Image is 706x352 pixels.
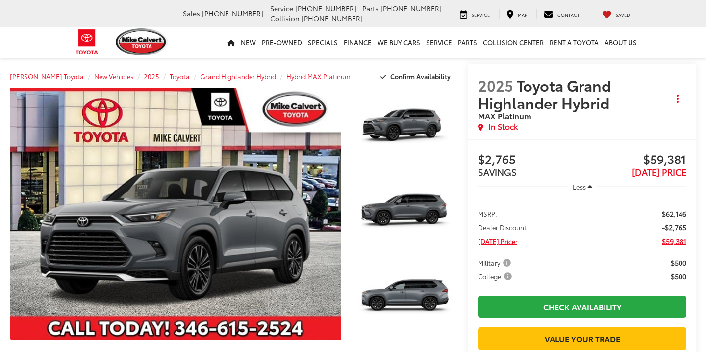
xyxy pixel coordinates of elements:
span: 2025 [478,75,513,96]
img: Mike Calvert Toyota [116,28,168,55]
a: Service [453,9,497,19]
a: Finance [341,27,375,58]
span: Toyota Grand Highlander Hybrid [478,75,613,113]
img: 2025 Toyota Grand Highlander Hybrid Hybrid MAX Platinum [351,259,460,341]
span: Confirm Availability [390,72,451,81]
button: Confirm Availability [375,68,459,85]
a: Map [499,9,534,19]
span: In Stock [488,121,518,132]
a: Collision Center [480,27,547,58]
a: New Vehicles [94,72,133,81]
span: [PHONE_NUMBER] [302,13,363,23]
span: $2,765 [478,153,582,167]
a: [PERSON_NAME] Toyota [10,72,84,81]
a: WE BUY CARS [375,27,423,58]
a: Parts [455,27,480,58]
span: [PHONE_NUMBER] [380,3,442,13]
span: Sales [183,8,200,18]
a: Check Availability [478,296,686,318]
span: Saved [616,11,630,18]
a: Expand Photo 3 [352,260,458,340]
span: Military [478,258,513,268]
span: [DATE] PRICE [632,165,686,178]
a: Expand Photo 0 [10,88,341,340]
span: $59,381 [662,236,686,246]
img: 2025 Toyota Grand Highlander Hybrid Hybrid MAX Platinum [6,87,344,341]
a: Expand Photo 2 [352,174,458,255]
span: Parts [362,3,378,13]
img: 2025 Toyota Grand Highlander Hybrid Hybrid MAX Platinum [351,87,460,169]
img: Toyota [69,26,105,58]
a: Contact [536,9,587,19]
button: Military [478,258,514,268]
button: College [478,271,515,281]
span: [PHONE_NUMBER] [295,3,356,13]
span: [DATE] Price: [478,236,517,246]
a: My Saved Vehicles [595,9,637,19]
span: MAX Platinum [478,110,531,121]
a: About Us [602,27,640,58]
span: Dealer Discount [478,222,527,232]
span: Service [472,11,490,18]
span: $62,146 [662,209,686,218]
span: Less [573,182,586,191]
span: SAVINGS [478,165,517,178]
button: Actions [669,90,686,108]
span: dropdown dots [677,95,679,103]
span: $500 [671,271,686,281]
a: Service [423,27,455,58]
a: Pre-Owned [259,27,305,58]
a: Specials [305,27,341,58]
span: -$2,765 [662,222,686,232]
a: Toyota [170,72,190,81]
a: Home [225,27,238,58]
a: Hybrid MAX Platinum [286,72,351,81]
span: Map [518,11,527,18]
a: New [238,27,259,58]
a: 2025 [144,72,159,81]
span: $500 [671,258,686,268]
span: [PHONE_NUMBER] [202,8,263,18]
button: Less [568,178,597,195]
span: $59,381 [582,153,686,167]
img: 2025 Toyota Grand Highlander Hybrid Hybrid MAX Platinum [351,173,460,255]
a: Expand Photo 1 [352,88,458,169]
span: Service [270,3,293,13]
a: Value Your Trade [478,327,686,350]
span: College [478,271,514,281]
a: Rent a Toyota [547,27,602,58]
span: MSRP: [478,209,497,218]
span: Contact [557,11,580,18]
span: Collision [270,13,300,23]
a: Grand Highlander Hybrid [200,72,276,81]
